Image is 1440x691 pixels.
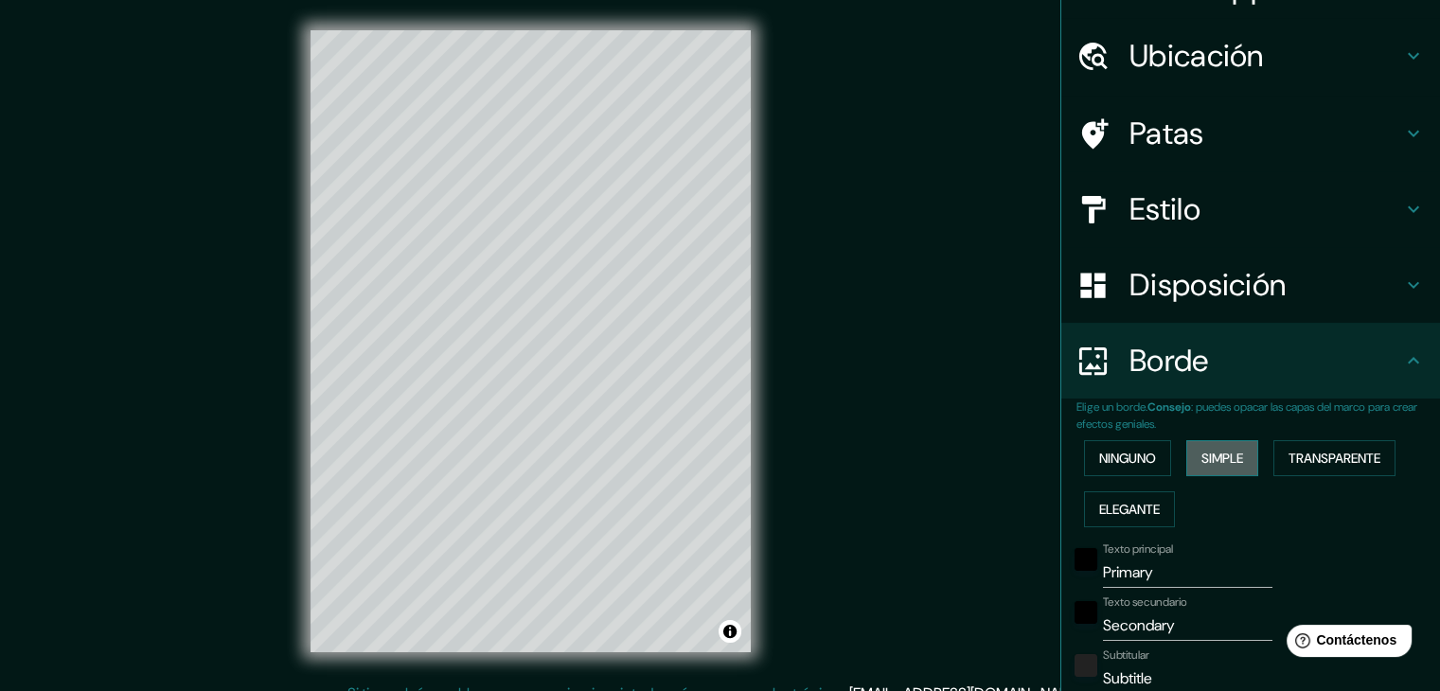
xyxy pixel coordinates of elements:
font: Elegante [1099,501,1160,518]
div: Borde [1061,323,1440,399]
button: Transparente [1273,440,1396,476]
font: : puedes opacar las capas del marco para crear efectos geniales. [1076,399,1417,432]
button: negro [1075,601,1097,624]
button: color-222222 [1075,654,1097,677]
font: Texto secundario [1103,594,1187,610]
font: Subtitular [1103,647,1149,663]
div: Estilo [1061,171,1440,247]
font: Ubicación [1129,36,1264,76]
font: Estilo [1129,189,1200,229]
font: Borde [1129,341,1209,381]
button: Elegante [1084,491,1175,527]
font: Patas [1129,114,1204,153]
div: Disposición [1061,247,1440,323]
font: Disposición [1129,265,1286,305]
font: Transparente [1289,450,1380,467]
iframe: Lanzador de widgets de ayuda [1271,617,1419,670]
div: Ubicación [1061,18,1440,94]
button: Ninguno [1084,440,1171,476]
font: Ninguno [1099,450,1156,467]
font: Consejo [1147,399,1191,415]
button: Simple [1186,440,1258,476]
div: Patas [1061,96,1440,171]
button: Activar o desactivar atribución [719,620,741,643]
font: Simple [1201,450,1243,467]
button: negro [1075,548,1097,571]
font: Elige un borde. [1076,399,1147,415]
font: Texto principal [1103,541,1173,557]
